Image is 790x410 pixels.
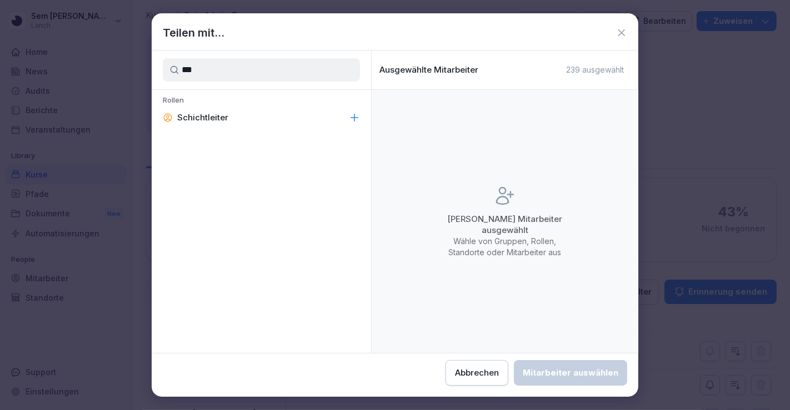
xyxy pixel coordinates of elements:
[177,112,228,123] p: Schichtleiter
[163,24,224,41] h1: Teilen mit...
[379,65,478,75] p: Ausgewählte Mitarbeiter
[438,214,572,236] p: [PERSON_NAME] Mitarbeiter ausgewählt
[455,367,499,379] div: Abbrechen
[152,95,371,108] p: Rollen
[438,236,572,258] p: Wähle von Gruppen, Rollen, Standorte oder Mitarbeiter aus
[523,367,618,379] div: Mitarbeiter auswählen
[514,360,627,386] button: Mitarbeiter auswählen
[566,65,624,75] p: 239 ausgewählt
[446,360,508,386] button: Abbrechen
